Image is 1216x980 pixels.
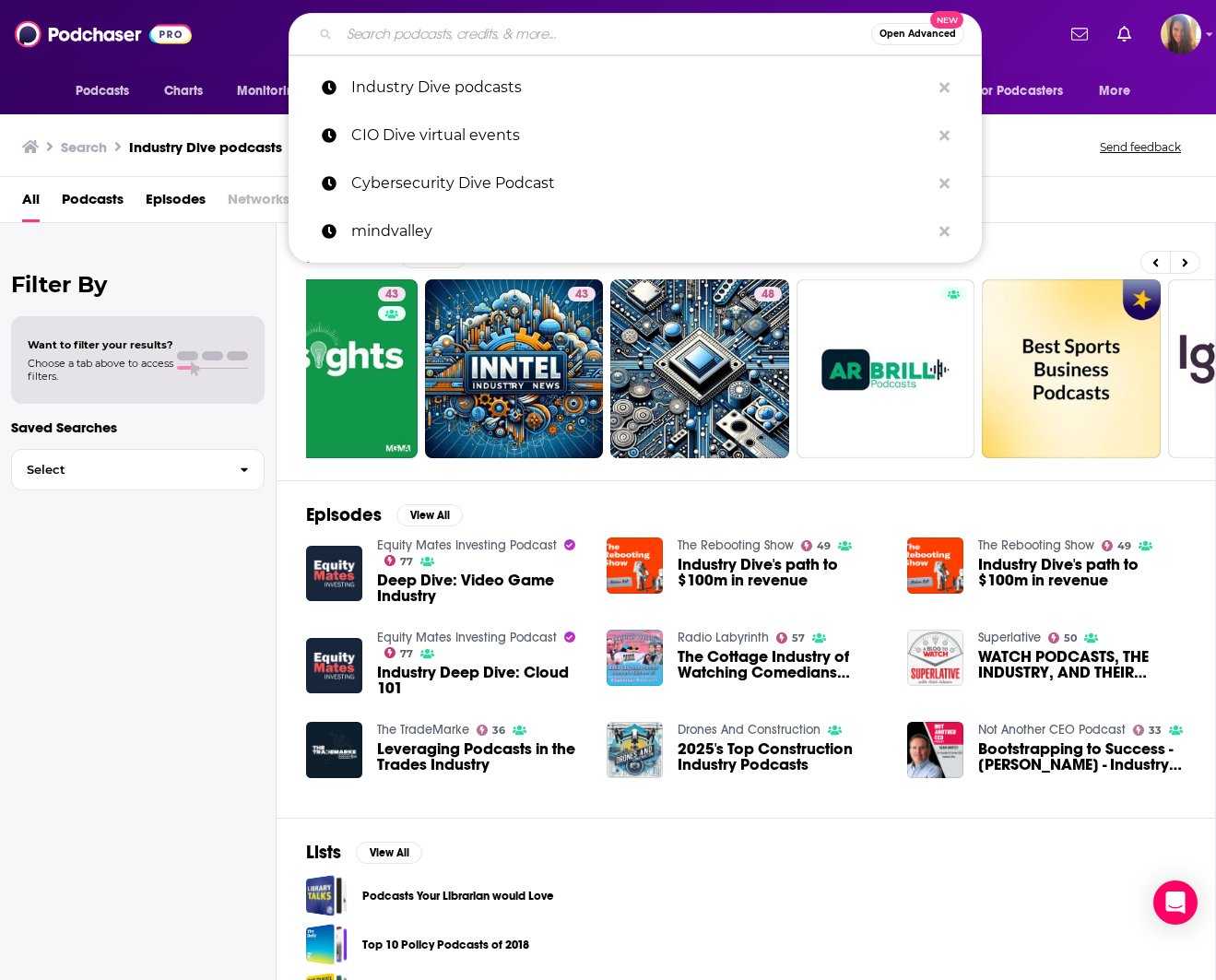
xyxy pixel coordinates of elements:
img: Leveraging Podcasts in the Trades Industry [306,722,362,778]
p: CIO Dive virtual events [351,112,930,159]
a: The Rebooting Show [978,537,1094,553]
span: 49 [817,542,831,550]
a: 43 [425,279,604,458]
a: CIO Dive virtual events [289,112,982,159]
div: Search podcasts, credits, & more... [289,13,982,55]
img: Podchaser - Follow, Share and Rate Podcasts [15,17,192,52]
a: 36 [477,725,506,736]
span: Industry Deep Dive: Cloud 101 [377,665,584,696]
button: View All [356,842,422,864]
a: 33 [1133,725,1163,736]
span: 57 [792,634,805,643]
a: Show notifications dropdown [1110,18,1139,50]
img: Bootstrapping to Success - Sean Griffey - Industry Dive - Episode #39 [907,722,963,778]
h2: Episodes [306,503,382,526]
span: Monitoring [237,78,302,104]
a: Podcasts Your Librarian would Love [362,886,554,906]
a: Drones And Construction [678,722,821,738]
span: Episodes [146,184,206,222]
a: Industry Dive's path to $100m in revenue [978,557,1186,588]
span: Podcasts [76,78,130,104]
p: Cybersecurity Dive Podcast [351,159,930,207]
span: WATCH PODCASTS, THE INDUSTRY, AND THEIR FUTURE TOGETHER WITH [PERSON_NAME] [978,649,1186,680]
span: 49 [1117,542,1131,550]
span: Choose a tab above to access filters. [28,357,173,383]
a: Top 10 Policy Podcasts of 2018 [362,935,529,955]
a: 2025's Top Construction Industry Podcasts [678,741,885,773]
h3: Industry Dive podcasts [129,138,282,156]
span: 48 [761,286,774,304]
a: Leveraging Podcasts in the Trades Industry [377,741,584,773]
a: Top 10 Policy Podcasts of 2018 [306,924,348,965]
a: 57 [776,632,806,643]
a: Superlative [978,630,1041,645]
a: Industry Dive podcasts [289,64,982,112]
span: Want to filter your results? [28,338,173,351]
a: WATCH PODCASTS, THE INDUSTRY, AND THEIR FUTURE TOGETHER WITH RICHARD ATKINSON [978,649,1186,680]
a: 49 [1102,540,1132,551]
button: View All [396,504,463,526]
span: New [930,11,963,29]
a: Deep Dive: Video Game Industry [377,573,584,604]
a: 77 [384,647,414,658]
a: Equity Mates Investing Podcast [377,630,557,645]
h2: Filter By [11,271,265,298]
span: 77 [400,558,413,566]
button: open menu [224,74,326,109]
span: Bootstrapping to Success - [PERSON_NAME] - Industry Dive - Episode #39 [978,741,1186,773]
span: Charts [164,78,204,104]
button: open menu [63,74,154,109]
img: Industry Deep Dive: Cloud 101 [306,638,362,694]
span: More [1099,78,1130,104]
img: Deep Dive: Video Game Industry [306,546,362,602]
a: 77 [384,555,414,566]
a: The Cottage Industry of Watching Comedians Podcasts [678,649,885,680]
p: Saved Searches [11,419,265,436]
img: The Cottage Industry of Watching Comedians Podcasts [607,630,663,686]
a: EpisodesView All [306,503,463,526]
a: 50 [1048,632,1078,643]
a: All [22,184,40,222]
button: Open AdvancedNew [871,23,964,45]
a: Not Another CEO Podcast [978,722,1126,738]
a: 43 [378,287,406,301]
span: Open Advanced [880,30,956,39]
span: 77 [400,650,413,658]
span: For Podcasters [975,78,1064,104]
div: Open Intercom Messenger [1153,880,1198,925]
span: 36 [492,726,505,735]
a: The TradeMarke [377,722,469,738]
a: 49 [801,540,832,551]
p: mindvalley [351,207,930,255]
a: Industry Dive's path to $100m in revenue [678,557,885,588]
img: WATCH PODCASTS, THE INDUSTRY, AND THEIR FUTURE TOGETHER WITH RICHARD ATKINSON [907,630,963,686]
a: Radio Labyrinth [678,630,769,645]
span: Logged in as AHartman333 [1161,14,1201,54]
button: open menu [963,74,1091,109]
a: Charts [152,74,215,109]
span: Select [12,464,225,476]
img: Industry Dive's path to $100m in revenue [907,537,963,594]
span: 33 [1149,726,1162,735]
img: User Profile [1161,14,1201,54]
span: 43 [385,286,398,304]
img: 2025's Top Construction Industry Podcasts [607,722,663,778]
a: Podcasts Your Librarian would Love [306,875,348,916]
button: Show profile menu [1161,14,1201,54]
a: Podcasts [62,184,124,222]
a: Bootstrapping to Success - Sean Griffey - Industry Dive - Episode #39 [978,741,1186,773]
a: The Rebooting Show [678,537,794,553]
button: Send feedback [1094,139,1186,155]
